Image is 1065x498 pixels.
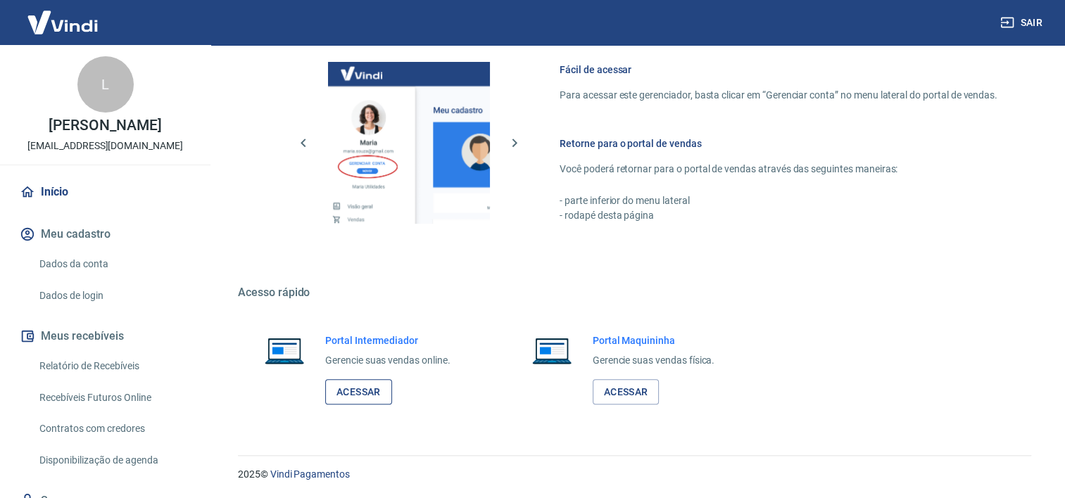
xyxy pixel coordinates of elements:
p: 2025 © [238,467,1031,482]
a: Dados de login [34,281,194,310]
h6: Portal Intermediador [325,333,450,347]
h6: Portal Maquininha [593,333,715,347]
img: Vindi [17,1,108,44]
h5: Acesso rápido [238,286,1031,300]
p: Para acessar este gerenciador, basta clicar em “Gerenciar conta” no menu lateral do portal de ven... [560,88,997,103]
a: Recebíveis Futuros Online [34,383,194,412]
p: [PERSON_NAME] [49,118,161,133]
a: Disponibilização de agenda [34,446,194,475]
a: Dados da conta [34,250,194,279]
a: Início [17,177,194,207]
button: Meu cadastro [17,219,194,250]
img: Imagem da dashboard mostrando o botão de gerenciar conta na sidebar no lado esquerdo [328,62,490,224]
h6: Retorne para o portal de vendas [560,136,997,151]
button: Sair [997,10,1048,36]
p: Gerencie suas vendas física. [593,353,715,368]
p: - parte inferior do menu lateral [560,193,997,208]
div: L [77,56,134,113]
a: Contratos com credores [34,414,194,443]
p: Gerencie suas vendas online. [325,353,450,368]
a: Acessar [593,379,660,405]
button: Meus recebíveis [17,321,194,352]
a: Vindi Pagamentos [270,468,350,480]
a: Acessar [325,379,392,405]
img: Imagem de um notebook aberto [255,333,314,367]
p: [EMAIL_ADDRESS][DOMAIN_NAME] [27,139,183,153]
p: Você poderá retornar para o portal de vendas através das seguintes maneiras: [560,162,997,177]
h6: Fácil de acessar [560,63,997,77]
img: Imagem de um notebook aberto [522,333,581,367]
a: Relatório de Recebíveis [34,352,194,381]
p: - rodapé desta página [560,208,997,223]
